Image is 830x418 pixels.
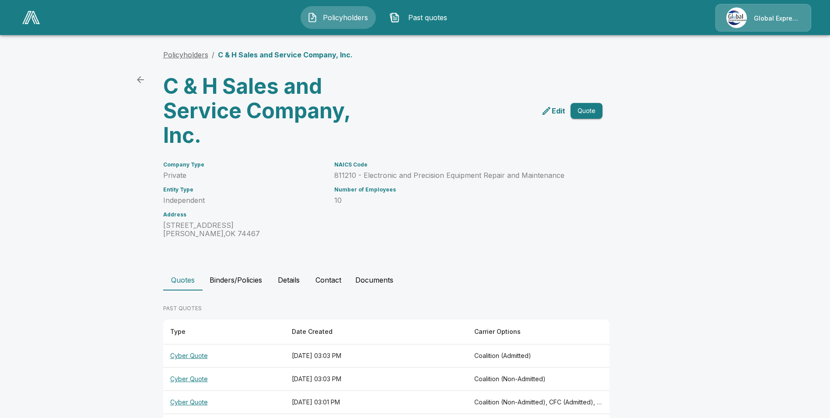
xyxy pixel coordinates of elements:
[321,12,369,23] span: Policyholders
[571,103,602,119] button: Quote
[22,11,40,24] img: AA Logo
[334,187,581,193] h6: Number of Employees
[467,344,609,368] th: Coalition (Admitted)
[285,391,467,414] th: [DATE] 03:01 PM
[163,221,324,238] p: [STREET_ADDRESS] [PERSON_NAME] , OK 74467
[218,50,353,60] p: C & H Sales and Service Company, Inc.
[285,344,467,368] th: [DATE] 03:03 PM
[301,6,376,29] button: Policyholders IconPolicyholders
[163,187,324,193] h6: Entity Type
[285,368,467,391] th: [DATE] 03:03 PM
[403,12,452,23] span: Past quotes
[467,368,609,391] th: Coalition (Non-Admitted)
[307,12,318,23] img: Policyholders Icon
[552,106,565,116] p: Edit
[467,391,609,414] th: Coalition (Non-Admitted), CFC (Admitted), Elpha (Non-Admitted) Enhanced, Elpha (Non-Admitted) Sta...
[132,71,149,89] a: back
[163,196,324,205] p: Independent
[163,74,379,148] h3: C & H Sales and Service Company, Inc.
[269,269,308,290] button: Details
[285,319,467,344] th: Date Created
[163,319,285,344] th: Type
[163,391,285,414] th: Cyber Quote
[334,162,581,168] h6: NAICS Code
[163,269,667,290] div: policyholder tabs
[163,50,353,60] nav: breadcrumb
[163,305,609,312] p: PAST QUOTES
[348,269,400,290] button: Documents
[334,196,581,205] p: 10
[163,344,285,368] th: Cyber Quote
[539,104,567,118] a: edit
[163,50,208,59] a: Policyholders
[383,6,458,29] button: Past quotes IconPast quotes
[163,269,203,290] button: Quotes
[389,12,400,23] img: Past quotes Icon
[163,171,324,180] p: Private
[212,50,214,60] li: /
[203,269,269,290] button: Binders/Policies
[163,162,324,168] h6: Company Type
[163,212,324,218] h6: Address
[334,171,581,180] p: 811210 - Electronic and Precision Equipment Repair and Maintenance
[308,269,348,290] button: Contact
[163,368,285,391] th: Cyber Quote
[467,319,609,344] th: Carrier Options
